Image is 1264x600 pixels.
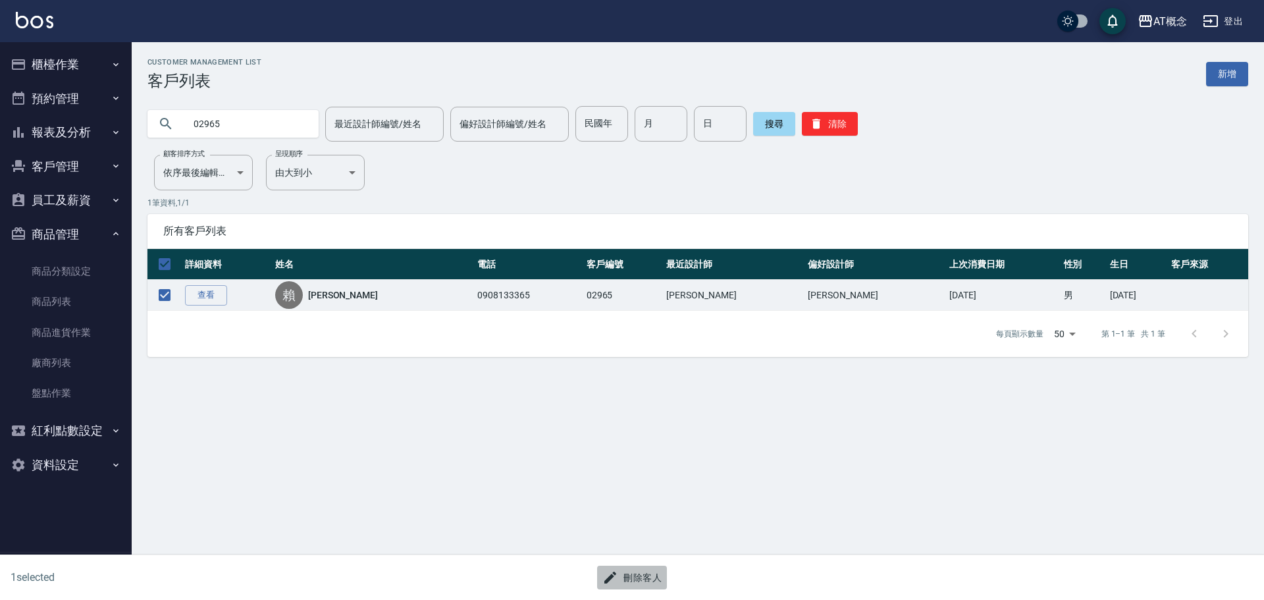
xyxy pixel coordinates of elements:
h2: Customer Management List [147,58,261,67]
a: 查看 [185,285,227,306]
td: [DATE] [1107,280,1169,311]
input: 搜尋關鍵字 [184,106,308,142]
a: [PERSON_NAME] [308,288,378,302]
td: [DATE] [946,280,1060,311]
button: 清除 [802,112,858,136]
div: 50 [1049,316,1080,352]
div: 依序最後編輯時間 [154,155,253,190]
button: 刪除客人 [597,566,667,590]
a: 商品列表 [5,286,126,317]
th: 最近設計師 [663,249,804,280]
button: 預約管理 [5,82,126,116]
button: AT概念 [1132,8,1192,35]
img: Logo [16,12,53,28]
th: 客戶來源 [1168,249,1248,280]
div: 由大到小 [266,155,365,190]
button: 客戶管理 [5,150,126,184]
button: 商品管理 [5,217,126,252]
th: 客戶編號 [583,249,664,280]
td: [PERSON_NAME] [663,280,804,311]
a: 廠商列表 [5,348,126,378]
button: 員工及薪資 [5,183,126,217]
h3: 客戶列表 [147,72,261,90]
button: 紅利點數設定 [5,414,126,448]
td: 02965 [583,280,664,311]
button: 櫃檯作業 [5,47,126,82]
th: 詳細資料 [182,249,272,280]
label: 顧客排序方式 [163,149,205,159]
button: 資料設定 [5,448,126,482]
p: 每頁顯示數量 [996,328,1043,340]
span: 所有客戶列表 [163,225,1232,238]
button: save [1099,8,1126,34]
td: 男 [1061,280,1107,311]
div: AT概念 [1153,13,1187,30]
p: 1 筆資料, 1 / 1 [147,197,1248,209]
th: 性別 [1061,249,1107,280]
button: 搜尋 [753,112,795,136]
button: 登出 [1198,9,1248,34]
div: 賴 [275,281,303,309]
th: 電話 [474,249,583,280]
th: 生日 [1107,249,1169,280]
td: 0908133365 [474,280,583,311]
button: 報表及分析 [5,115,126,150]
h6: 1 selected [11,569,313,586]
a: 商品分類設定 [5,256,126,286]
a: 商品進貨作業 [5,317,126,348]
a: 盤點作業 [5,378,126,408]
td: [PERSON_NAME] [804,280,946,311]
th: 姓名 [272,249,474,280]
label: 呈現順序 [275,149,303,159]
p: 第 1–1 筆 共 1 筆 [1101,328,1165,340]
th: 偏好設計師 [804,249,946,280]
th: 上次消費日期 [946,249,1060,280]
a: 新增 [1206,62,1248,86]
